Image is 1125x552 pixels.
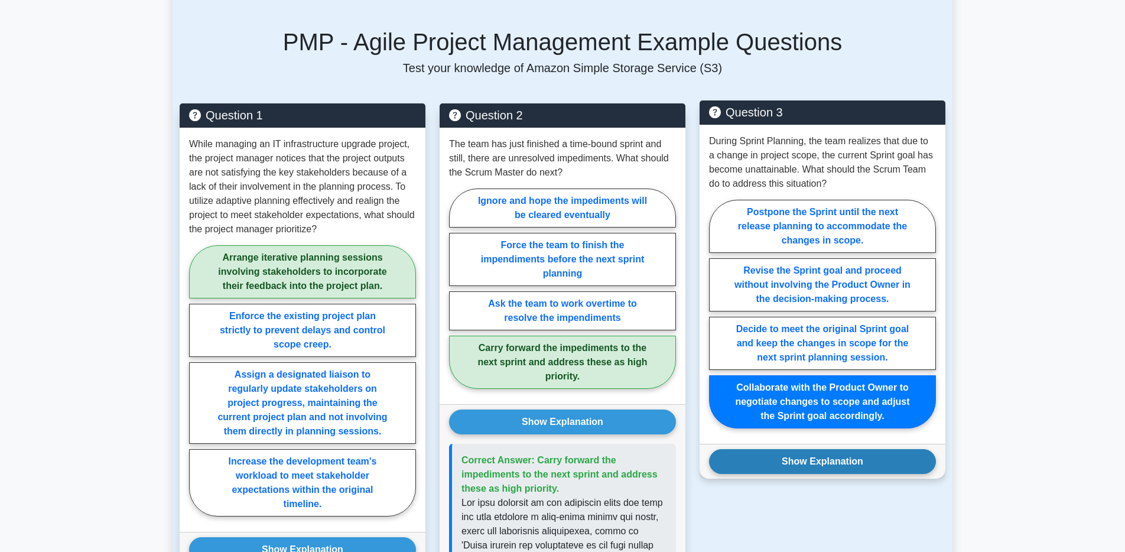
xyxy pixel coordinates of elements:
[461,455,658,493] span: Correct Answer: Carry forward the impediments to the next sprint and address these as high priority.
[189,245,416,298] label: Arrange iterative planning sessions involving stakeholders to incorporate their feedback into the...
[449,336,676,389] label: Carry forward the impediments to the next sprint and address these as high priority.
[189,304,416,357] label: Enforce the existing project plan strictly to prevent delays and control scope creep.
[709,200,936,253] label: Postpone the Sprint until the next release planning to accommodate the changes in scope.
[709,134,936,191] p: During Sprint Planning, the team realizes that due to a change in project scope, the current Spri...
[180,28,945,56] h5: PMP - Agile Project Management Example Questions
[709,317,936,370] label: Decide to meet the original Sprint goal and keep the changes in scope for the next sprint plannin...
[189,362,416,444] label: Assign a designated liaison to regularly update stakeholders on project progress, maintaining the...
[189,449,416,517] label: Increase the development team's workload to meet stakeholder expectations within the original tim...
[189,137,416,236] p: While managing an IT infrastructure upgrade project, the project manager notices that the project...
[449,410,676,434] button: Show Explanation
[449,137,676,180] p: The team has just finished a time-bound sprint and still, there are unresolved impediments. What ...
[709,375,936,428] label: Collaborate with the Product Owner to negotiate changes to scope and adjust the Sprint goal accor...
[189,108,416,122] h5: Question 1
[709,258,936,311] label: Revise the Sprint goal and proceed without involving the Product Owner in the decision-making pro...
[709,449,936,474] button: Show Explanation
[449,233,676,286] label: Force the team to finish the impendiments before the next sprint planning
[180,61,945,75] p: Test your knowledge of Amazon Simple Storage Service (S3)
[449,108,676,122] h5: Question 2
[449,189,676,228] label: Ignore and hope the impediments will be cleared eventually
[709,105,936,119] h5: Question 3
[449,291,676,330] label: Ask the team to work overtime to resolve the impendiments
